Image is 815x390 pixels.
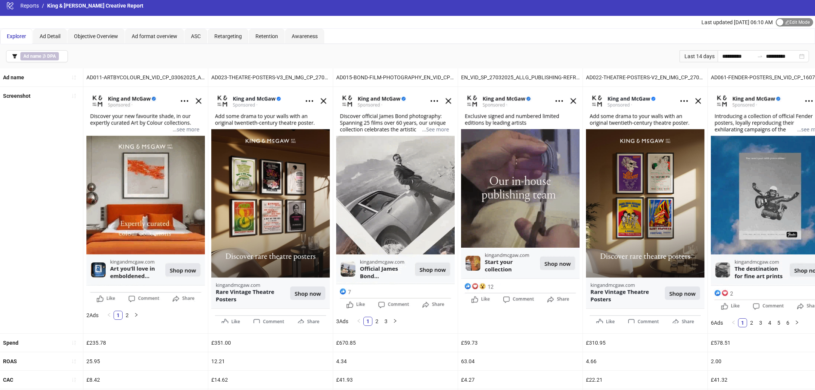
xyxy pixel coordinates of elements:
[19,2,40,10] a: Reports
[71,75,77,80] span: sort-ascending
[583,334,707,352] div: £310.95
[214,33,242,39] span: Retargeting
[757,319,765,327] a: 3
[747,319,756,327] a: 2
[47,3,143,9] span: King & [PERSON_NAME] Creative Report
[132,311,141,320] button: right
[7,33,26,39] span: Explorer
[333,352,458,370] div: 4.34
[71,359,77,364] span: sort-ascending
[208,352,333,370] div: 12.21
[123,311,132,320] li: 2
[391,317,400,326] li: Next Page
[211,90,330,323] img: Screenshot 6789702989718
[208,334,333,352] div: £351.00
[372,317,381,326] li: 2
[738,318,747,327] li: 1
[42,2,44,10] li: /
[208,371,333,389] div: £14.62
[3,358,17,364] b: ROAS
[784,319,792,327] a: 6
[71,340,77,345] span: sort-ascending
[333,68,458,86] div: AD015-BOND-FILM-PHOTOGRAPHY_EN_VID_CP_20062025_ALLG_CC_SC3_None_JAMESBOND
[373,317,381,325] a: 2
[3,93,31,99] b: Screenshot
[3,340,18,346] b: Spend
[774,318,783,327] li: 5
[132,33,177,39] span: Ad format overview
[738,319,747,327] a: 1
[766,319,774,327] a: 4
[586,90,704,323] img: Screenshot 6789702965718
[765,318,774,327] li: 4
[83,352,208,370] div: 25.95
[107,313,111,317] span: left
[114,311,123,320] li: 1
[71,93,77,99] span: sort-ascending
[132,311,141,320] li: Next Page
[458,352,583,370] div: 63.04
[757,53,763,59] span: to
[731,320,736,325] span: left
[756,318,765,327] li: 3
[86,90,205,305] img: Screenshot 6759601445918
[461,90,580,305] img: Screenshot 6662054272118
[458,334,583,352] div: £59.73
[747,318,756,327] li: 2
[12,54,17,59] span: filter
[795,320,799,325] span: right
[680,50,718,62] div: Last 14 days
[701,19,773,25] span: Last updated [DATE] 06:10 AM
[23,54,41,59] b: Ad name
[336,318,348,324] span: 3 Ads
[191,33,201,39] span: ASC
[134,313,138,317] span: right
[354,317,363,326] button: left
[382,317,390,325] a: 3
[71,377,77,382] span: sort-ascending
[292,33,318,39] span: Awareness
[363,317,372,326] li: 1
[792,318,801,327] li: Next Page
[792,318,801,327] button: right
[583,68,707,86] div: AD022-THEATRE-POSTERS-V2_EN_IMG_CP_27062025_ALLG_CC_SC3_None_THEATRE
[20,52,59,60] span: ∌
[105,311,114,320] button: left
[729,318,738,327] button: left
[333,371,458,389] div: £41.93
[83,371,208,389] div: £8.42
[333,334,458,352] div: £670.85
[336,90,455,311] img: Screenshot 6791837774518
[357,319,361,323] span: left
[775,319,783,327] a: 5
[729,318,738,327] li: Previous Page
[83,68,208,86] div: AD011-ARTBYCOLOUR_EN_VID_CP_03062025_ALLG_CC_SC3_None_COLOUR
[391,317,400,326] button: right
[114,311,122,319] a: 1
[583,371,707,389] div: £22.21
[105,311,114,320] li: Previous Page
[47,54,56,59] b: DPA
[208,68,333,86] div: AD023-THEATRE-POSTERS-V3_EN_IMG_CP_27062025_ALLG_CC_SC3_None_THEATRE
[458,371,583,389] div: £4.27
[711,320,723,326] span: 6 Ads
[83,334,208,352] div: £235.78
[757,53,763,59] span: swap-right
[393,319,397,323] span: right
[354,317,363,326] li: Previous Page
[40,33,60,39] span: Ad Detail
[6,50,68,62] button: Ad name ∌ DPA
[381,317,391,326] li: 3
[3,74,24,80] b: Ad name
[86,312,98,318] span: 2 Ads
[458,68,583,86] div: EN_VID_SP_27032025_ALLG_PUBLISHING-REFRESH_CC_None_USP4_INTERIORS-AI
[74,33,118,39] span: Objective Overview
[123,311,131,319] a: 2
[583,352,707,370] div: 4.66
[3,377,13,383] b: CAC
[255,33,278,39] span: Retention
[364,317,372,325] a: 1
